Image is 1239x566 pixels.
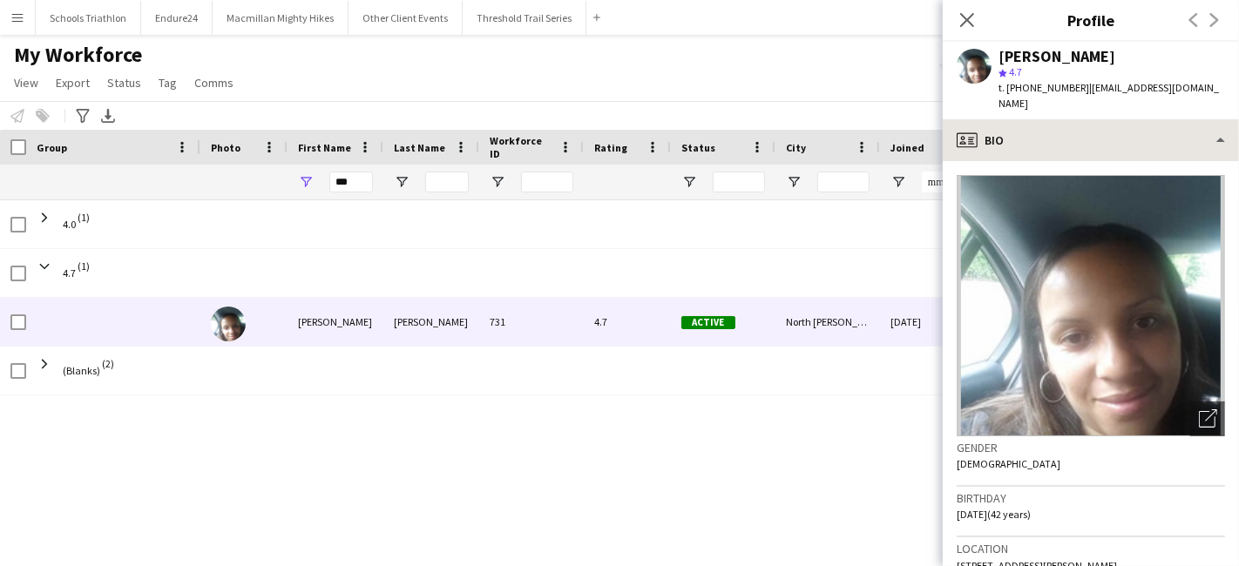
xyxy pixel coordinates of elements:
a: Status [100,71,148,94]
span: (2) [102,347,114,381]
button: Open Filter Menu [681,174,697,190]
div: Open photos pop-in [1190,401,1225,436]
div: [PERSON_NAME] [288,298,383,346]
button: Open Filter Menu [298,174,314,190]
span: | [EMAIL_ADDRESS][DOMAIN_NAME] [999,81,1219,110]
span: Active [681,316,735,329]
span: Group [37,141,67,154]
div: [PERSON_NAME] [999,49,1115,64]
button: Endure24 [141,1,213,35]
button: Open Filter Menu [394,174,410,190]
input: Workforce ID Filter Input [521,172,573,192]
div: 4.7 [584,298,671,346]
span: 4.7 [63,249,76,298]
img: Crew avatar or photo [957,175,1225,436]
button: Macmillan Mighty Hikes [213,1,349,35]
span: First Name [298,141,351,154]
span: Export [56,75,90,91]
span: [DEMOGRAPHIC_DATA] [957,457,1060,470]
span: 4.7 [1009,65,1022,78]
span: Workforce ID [490,134,552,160]
span: t. [PHONE_NUMBER] [999,81,1089,94]
h3: Location [957,541,1225,556]
input: Joined Filter Input [922,172,974,192]
span: City [786,141,806,154]
span: Photo [211,141,240,154]
input: First Name Filter Input [329,172,373,192]
a: Export [49,71,97,94]
button: Schools Triathlon [36,1,141,35]
button: Threshold Trail Series [463,1,586,35]
div: North [PERSON_NAME] [775,298,880,346]
input: City Filter Input [817,172,870,192]
div: 731 [479,298,584,346]
input: Status Filter Input [713,172,765,192]
h3: Birthday [957,490,1225,506]
span: 4.0 [63,200,76,249]
div: Bio [943,119,1239,161]
span: View [14,75,38,91]
span: (1) [78,249,90,283]
button: Open Filter Menu [490,174,505,190]
button: Open Filter Menu [890,174,906,190]
span: (Blanks) [63,347,100,395]
div: [PERSON_NAME] [383,298,479,346]
app-action-btn: Advanced filters [72,105,93,126]
img: Nina mckay [211,307,246,341]
span: Joined [890,141,924,154]
span: Last Name [394,141,445,154]
span: Rating [594,141,627,154]
span: My Workforce [14,42,142,68]
span: Tag [159,75,177,91]
app-action-btn: Export XLSX [98,105,118,126]
a: Tag [152,71,184,94]
button: Open Filter Menu [786,174,802,190]
span: Status [681,141,715,154]
button: Other Client Events [349,1,463,35]
h3: Gender [957,440,1225,455]
h3: Profile [943,9,1239,31]
span: Comms [194,75,234,91]
span: (1) [78,200,90,234]
a: View [7,71,45,94]
div: [DATE] [880,298,985,346]
span: Status [107,75,141,91]
a: Comms [187,71,240,94]
span: [DATE] (42 years) [957,508,1031,521]
input: Last Name Filter Input [425,172,469,192]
